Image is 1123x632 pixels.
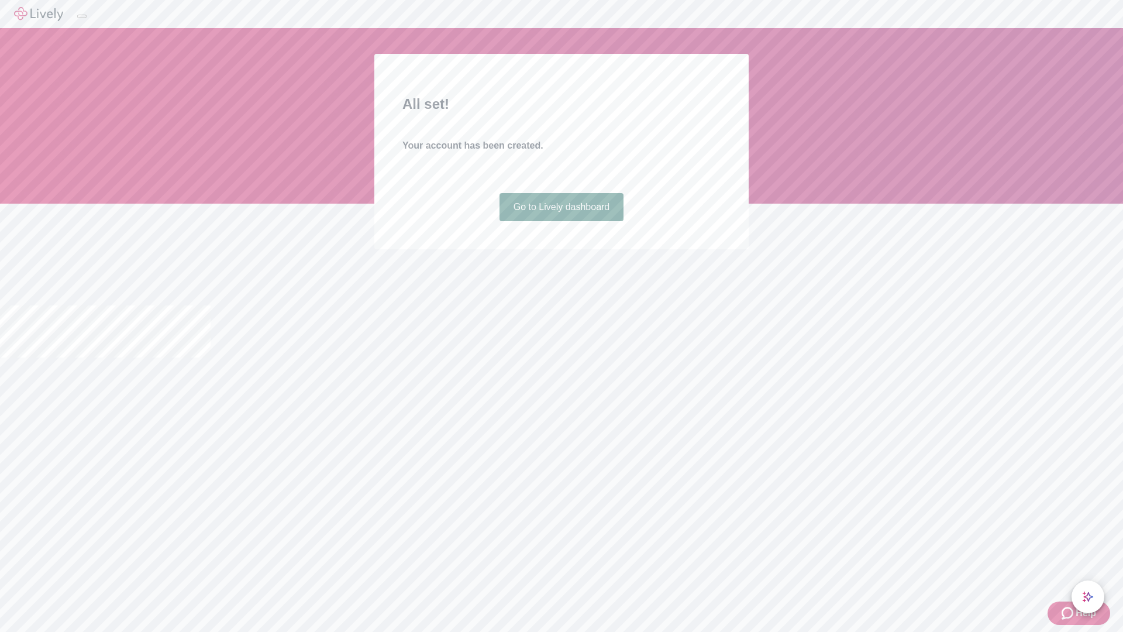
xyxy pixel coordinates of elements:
[500,193,624,221] a: Go to Lively dashboard
[1072,581,1104,613] button: chat
[1062,606,1076,620] svg: Zendesk support icon
[402,94,721,115] h2: All set!
[1076,606,1096,620] span: Help
[402,139,721,153] h4: Your account has been created.
[14,7,63,21] img: Lively
[1048,602,1110,625] button: Zendesk support iconHelp
[1082,591,1094,603] svg: Lively AI Assistant
[77,15,87,18] button: Log out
